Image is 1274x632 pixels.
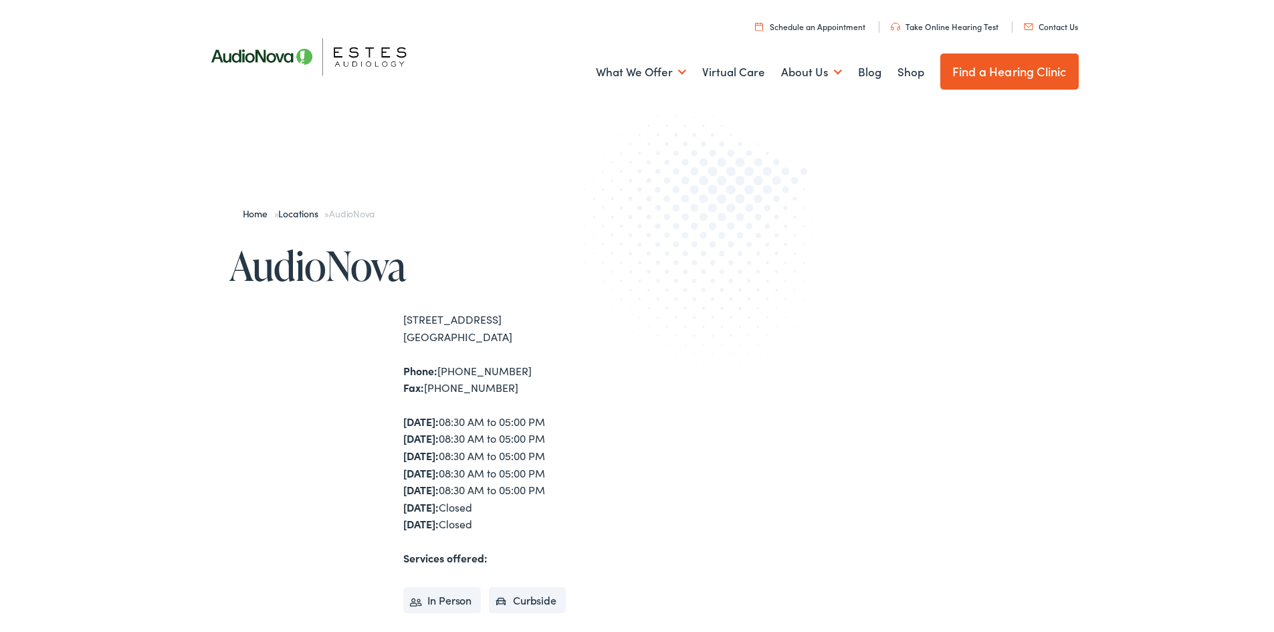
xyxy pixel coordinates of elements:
div: 08:30 AM to 05:00 PM 08:30 AM to 05:00 PM 08:30 AM to 05:00 PM 08:30 AM to 05:00 PM 08:30 AM to 0... [403,413,637,533]
a: What We Offer [596,47,686,97]
a: Contact Us [1024,21,1078,32]
div: [STREET_ADDRESS] [GEOGRAPHIC_DATA] [403,311,637,345]
strong: Phone: [403,363,437,378]
strong: Fax: [403,380,424,395]
span: AudioNova [329,207,375,220]
img: utility icon [891,23,900,31]
a: Find a Hearing Clinic [940,54,1079,90]
img: utility icon [1024,23,1033,30]
div: [PHONE_NUMBER] [PHONE_NUMBER] [403,362,637,397]
a: About Us [781,47,842,97]
strong: [DATE]: [403,448,439,463]
span: » » [243,207,375,220]
h1: AudioNova [229,243,637,288]
a: Home [243,207,274,220]
strong: [DATE]: [403,482,439,497]
li: Curbside [489,587,566,614]
img: utility icon [755,22,763,31]
strong: [DATE]: [403,465,439,480]
a: Virtual Care [702,47,765,97]
a: Take Online Hearing Test [891,21,998,32]
strong: [DATE]: [403,500,439,514]
strong: [DATE]: [403,516,439,531]
a: Shop [897,47,924,97]
a: Schedule an Appointment [755,21,865,32]
strong: [DATE]: [403,431,439,445]
li: In Person [403,587,482,614]
a: Locations [278,207,324,220]
strong: [DATE]: [403,414,439,429]
strong: Services offered: [403,550,488,565]
a: Blog [858,47,881,97]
